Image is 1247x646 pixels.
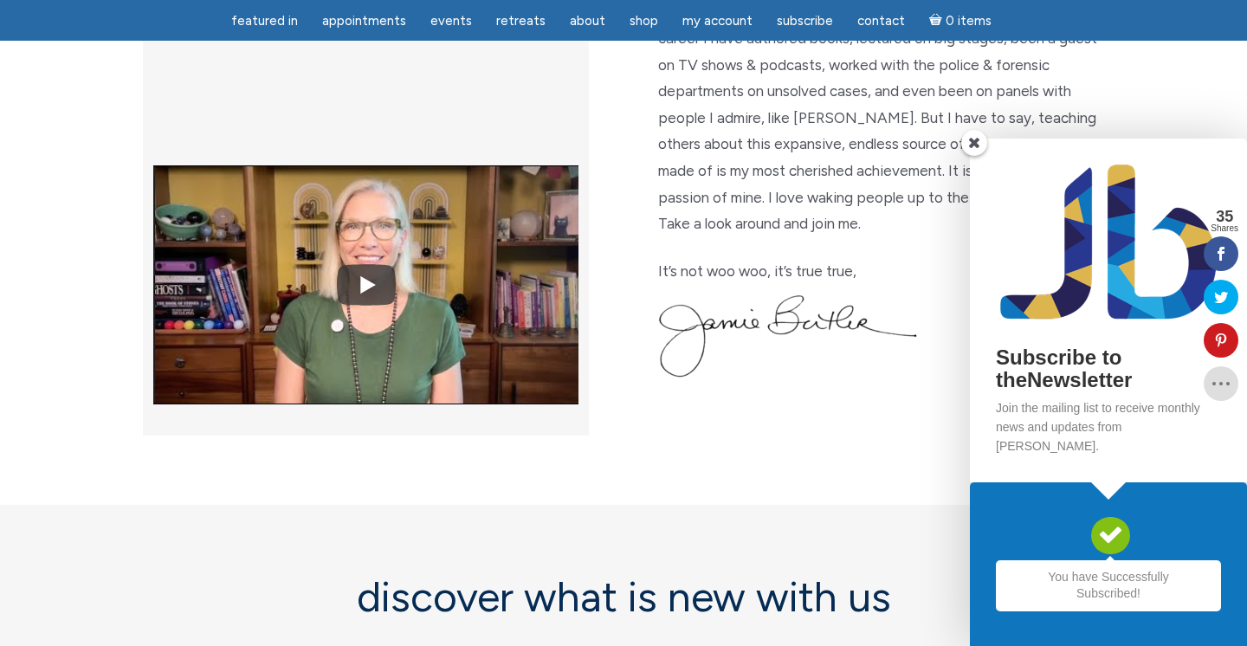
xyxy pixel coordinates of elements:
span: Shop [630,13,658,29]
span: featured in [231,13,298,29]
a: featured in [221,4,308,38]
a: About [559,4,616,38]
a: Cart0 items [919,3,1002,38]
span: My Account [682,13,753,29]
span: 35 [1211,209,1238,224]
i: Cart [929,13,946,29]
span: 0 items [946,15,992,28]
span: Events [430,13,472,29]
span: Shares [1211,224,1238,233]
a: Shop [619,4,669,38]
a: Events [420,4,482,38]
a: Subscribe [766,4,843,38]
span: Contact [857,13,905,29]
a: My Account [672,4,763,38]
h2: Subscribe to theNewsletter [996,346,1221,392]
p: It’s not woo woo, it’s true true, [658,258,1104,285]
h2: discover what is new with us [225,574,1022,620]
span: Subscribe [777,13,833,29]
a: Contact [847,4,915,38]
span: Retreats [496,13,546,29]
p: Join the mailing list to receive monthly news and updates from [PERSON_NAME]. [996,398,1221,456]
span: Appointments [322,13,406,29]
img: YouTube video [153,126,578,444]
h2: You have Successfully Subscribed! [996,560,1221,611]
span: About [570,13,605,29]
a: Retreats [486,4,556,38]
a: Appointments [312,4,417,38]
